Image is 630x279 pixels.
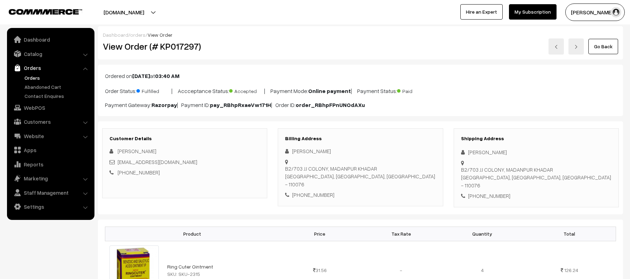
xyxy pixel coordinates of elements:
img: right-arrow.png [574,45,578,49]
p: Ordered on at [105,72,616,80]
a: Ring Cuter Ointment [167,264,213,270]
a: Dashboard [103,32,128,38]
button: [DOMAIN_NAME] [79,3,169,21]
a: COMMMERCE [9,7,70,15]
a: Dashboard [9,33,92,46]
div: [PERSON_NAME] [461,148,611,156]
a: Abandoned Cart [23,83,92,91]
div: SKU: SKU-2315 [167,270,275,278]
b: [DATE] [132,72,150,79]
a: Website [9,130,92,142]
b: order_RBhpFPnUNOdAXu [296,101,365,108]
span: [PERSON_NAME] [118,148,156,154]
span: 31.56 [313,267,327,273]
a: Catalog [9,48,92,60]
button: [PERSON_NAME] [565,3,625,21]
a: Marketing [9,172,92,185]
th: Quantity [442,227,523,241]
a: Contact Enquires [23,92,92,100]
th: Product [105,227,279,241]
div: / / [103,31,618,38]
p: Order Status: | Accceptance Status: | Payment Mode: | Payment Status: [105,86,616,95]
b: 03:40 AM [155,72,179,79]
a: Apps [9,144,92,156]
div: B2/703 JJ COLONY, MADANPUR KHADAR [GEOGRAPHIC_DATA], [GEOGRAPHIC_DATA], [GEOGRAPHIC_DATA] - 110076 [461,166,611,189]
b: Razorpay [151,101,177,108]
th: Total [523,227,616,241]
a: Customers [9,115,92,128]
span: 4 [481,267,484,273]
th: Tax Rate [360,227,441,241]
b: Online payment [308,87,351,94]
a: Go Back [588,39,618,54]
span: View Order [148,32,172,38]
div: B2/703 JJ COLONY, MADANPUR KHADAR [GEOGRAPHIC_DATA], [GEOGRAPHIC_DATA], [GEOGRAPHIC_DATA] - 110076 [285,165,436,188]
h2: View Order (# KP017297) [103,41,268,52]
div: [PHONE_NUMBER] [285,191,436,199]
a: [PHONE_NUMBER] [118,169,160,176]
span: Fulfilled [136,86,171,95]
a: Staff Management [9,186,92,199]
a: [EMAIL_ADDRESS][DOMAIN_NAME] [118,159,197,165]
img: left-arrow.png [554,45,558,49]
a: Settings [9,200,92,213]
a: orders [130,32,146,38]
a: Orders [23,74,92,81]
h3: Shipping Address [461,136,611,142]
img: COMMMERCE [9,9,82,14]
h3: Customer Details [109,136,260,142]
h3: Billing Address [285,136,436,142]
th: Price [279,227,360,241]
div: [PHONE_NUMBER] [461,192,611,200]
span: 126.24 [564,267,578,273]
a: WebPOS [9,101,92,114]
p: Payment Gateway: | Payment ID: | Order ID: [105,101,616,109]
span: Paid [397,86,432,95]
a: My Subscription [509,4,557,20]
a: Reports [9,158,92,171]
div: [PERSON_NAME] [285,147,436,155]
span: Accepted [229,86,264,95]
img: user [611,7,621,17]
b: pay_RBhpRxaeVw171H [210,101,271,108]
a: Hire an Expert [460,4,503,20]
a: Orders [9,62,92,74]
